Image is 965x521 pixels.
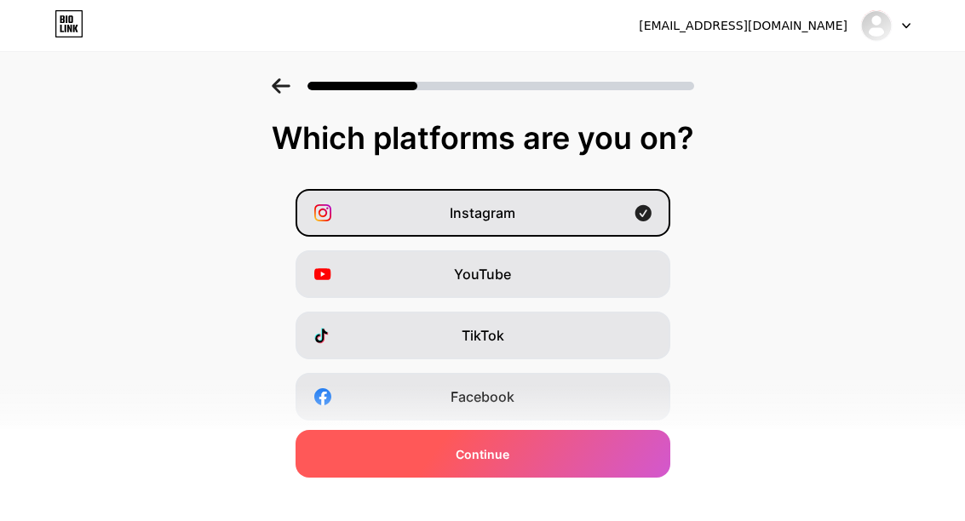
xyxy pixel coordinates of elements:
span: Instagram [450,203,515,223]
img: austinrcr96 [860,9,893,42]
span: Continue [456,445,509,463]
div: [EMAIL_ADDRESS][DOMAIN_NAME] [639,17,847,35]
span: Facebook [451,386,514,407]
div: Which platforms are you on? [17,121,948,155]
span: TikTok [462,325,504,346]
span: YouTube [454,264,511,284]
